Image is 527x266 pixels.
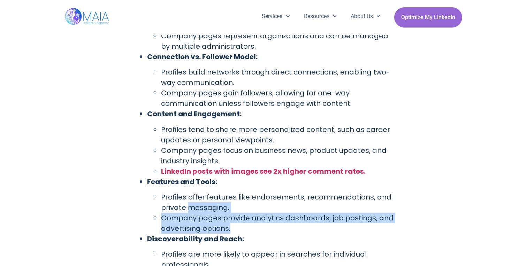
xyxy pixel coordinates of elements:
nav: Menu [255,7,387,25]
span: Optimize My Linkedin [401,11,455,24]
li: Profiles offer features like endorsements, recommendations, and private messaging. [161,192,394,213]
li: Profiles tend to share more personalized content, such as career updates or personal viewpoints. [161,124,394,145]
strong: Discoverability and Reach: [147,234,244,244]
li: Company pages provide analytics dashboards, job postings, and advertising options. [161,213,394,234]
a: About Us [344,7,387,25]
a: Optimize My Linkedin [394,7,462,28]
a: LinkedIn posts with images see 2x higher comment rates. [161,166,366,176]
li: Company pages gain followers, allowing for one-way communication unless followers engage with con... [161,88,394,109]
strong: Connection vs. Follower Model: [147,52,258,62]
li: Company pages represent organizations and can be managed by multiple administrators. [161,31,394,52]
a: Services [255,7,297,25]
a: Resources [297,7,344,25]
strong: Features and Tools: [147,177,217,187]
li: Profiles build networks through direct connections, enabling two-way communication. [161,67,394,88]
li: Company pages focus on business news, product updates, and industry insights. [161,145,394,166]
strong: Content and Engagement: [147,109,242,119]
